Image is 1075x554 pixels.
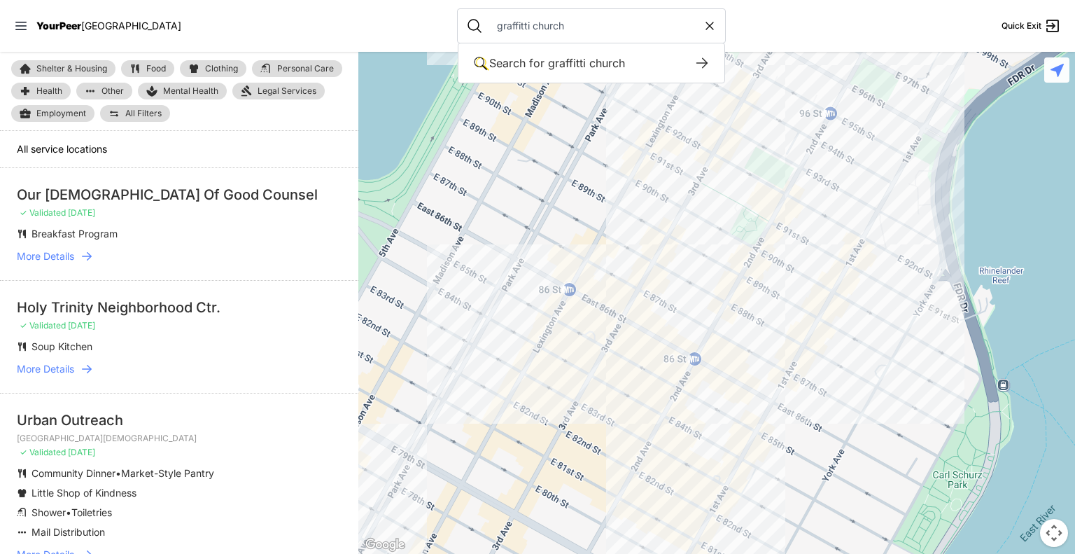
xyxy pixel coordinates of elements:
[489,19,703,33] input: Search
[68,320,95,331] span: [DATE]
[31,340,92,352] span: Soup Kitchen
[1040,519,1068,547] button: Map camera controls
[71,506,112,518] span: Toiletries
[17,143,107,155] span: All service locations
[277,64,334,73] span: Personal Care
[66,506,71,518] span: •
[17,249,74,263] span: More Details
[11,105,94,122] a: Employment
[163,85,218,97] span: Mental Health
[362,536,408,554] img: Google
[138,83,227,99] a: Mental Health
[31,228,118,240] span: Breakfast Program
[17,298,342,317] div: Holy Trinity Neighborhood Ctr.
[258,85,316,97] span: Legal Services
[205,64,238,73] span: Clothing
[17,185,342,205] div: Our [DEMOGRAPHIC_DATA] Of Good Counsel
[31,526,105,538] span: Mail Distribution
[31,487,136,499] span: Little Shop of Kindness
[125,109,162,118] span: All Filters
[11,83,71,99] a: Health
[36,22,181,30] a: YourPeer[GEOGRAPHIC_DATA]
[17,362,342,376] a: More Details
[1002,20,1041,32] span: Quick Exit
[81,20,181,32] span: [GEOGRAPHIC_DATA]
[20,320,66,331] span: ✓ Validated
[20,447,66,457] span: ✓ Validated
[17,249,342,263] a: More Details
[20,207,66,218] span: ✓ Validated
[362,536,408,554] a: Open this area in Google Maps (opens a new window)
[36,64,107,73] span: Shelter & Housing
[489,56,544,70] span: Search for
[36,108,86,119] span: Employment
[36,87,62,95] span: Health
[180,60,246,77] a: Clothing
[31,506,66,518] span: Shower
[548,56,625,70] span: graffitti church
[100,105,170,122] a: All Filters
[101,87,124,95] span: Other
[68,207,95,218] span: [DATE]
[31,467,115,479] span: Community Dinner
[146,64,166,73] span: Food
[1002,18,1061,34] a: Quick Exit
[232,83,325,99] a: Legal Services
[115,467,121,479] span: •
[121,60,174,77] a: Food
[68,447,95,457] span: [DATE]
[252,60,342,77] a: Personal Care
[11,60,115,77] a: Shelter & Housing
[76,83,132,99] a: Other
[36,20,81,32] span: YourPeer
[121,467,214,479] span: Market-Style Pantry
[17,362,74,376] span: More Details
[17,410,342,430] div: Urban Outreach
[17,433,342,444] p: [GEOGRAPHIC_DATA][DEMOGRAPHIC_DATA]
